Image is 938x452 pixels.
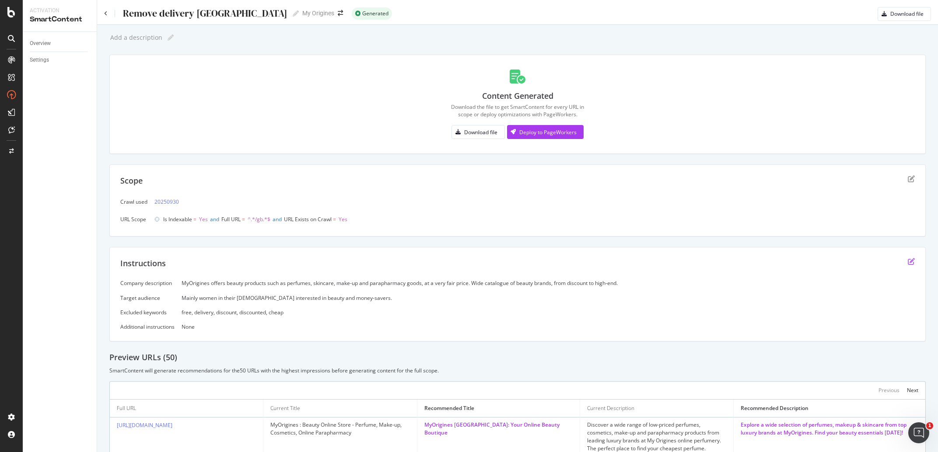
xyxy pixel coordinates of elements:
[338,10,343,16] div: arrow-right-arrow-left
[451,125,505,139] button: Download file
[907,386,918,394] div: Next
[109,352,926,363] div: Preview URLs ( 50 )
[109,34,162,41] div: Add a description
[741,404,808,412] div: Recommended Description
[120,279,175,287] div: Company description
[908,258,915,265] div: edit
[451,103,584,118] div: Download the file to get SmartContent for every URL in scope or deploy optimizations with PageWor...
[154,197,179,206] a: 20250930
[362,11,388,16] span: Generated
[30,39,51,48] div: Overview
[30,56,91,65] a: Settings
[168,35,174,41] i: Edit report name
[120,216,147,223] div: URL Scope
[117,404,136,412] div: Full URL
[273,216,282,223] span: and
[293,10,299,17] i: Edit report name
[210,216,219,223] span: and
[878,385,899,396] button: Previous
[182,279,915,287] div: MyOrigines offers beauty products such as perfumes, skincare, make-up and parapharmacy goods, at ...
[109,367,926,374] div: SmartContent will generate recommendations for the 50 URLs with the highest impressions before ge...
[908,175,915,182] div: edit
[182,309,915,316] div: free, delivery, discount, discounted, cheap
[104,11,108,16] a: Click to go back
[302,9,334,17] div: My Origines
[907,385,918,396] button: Next
[182,323,915,330] div: None
[587,404,634,412] div: Current Description
[284,216,332,223] span: URL Exists on Crawl
[878,386,899,394] div: Previous
[482,90,553,102] div: Content Generated
[519,129,577,136] div: Deploy to PageWorkers
[270,421,409,437] div: MyOrigines : Beauty Online Store - Perfume, Make-up, Cosmetics, Online Parapharmacy
[333,216,336,223] span: =
[120,294,175,302] div: Target audience
[120,309,175,316] div: Excluded keywords
[221,216,241,223] span: Full URL
[352,7,392,20] div: success label
[507,125,584,139] button: Deploy to PageWorkers
[117,421,172,429] a: [URL][DOMAIN_NAME]
[30,56,49,65] div: Settings
[890,10,924,17] div: Download file
[120,323,175,330] div: Additional instructions
[30,7,90,14] div: Activation
[120,175,143,187] div: Scope
[878,7,931,21] button: Download file
[339,216,347,223] span: Yes
[120,198,147,205] div: Crawl used
[120,258,166,269] div: Instructions
[464,129,497,136] div: Download file
[30,14,90,24] div: SmartContent
[163,216,192,223] span: Is Indexable
[30,39,91,48] a: Overview
[122,8,287,19] div: Remove delivery [GEOGRAPHIC_DATA]
[199,216,208,223] span: Yes
[926,422,933,429] span: 1
[242,216,245,223] span: =
[182,294,915,302] div: Mainly women in their [DEMOGRAPHIC_DATA] interested in beauty and money-savers.
[193,216,196,223] span: =
[424,404,474,412] div: Recommended Title
[741,421,918,437] div: Explore a wide selection of perfumes, makeup & skincare from top luxury brands at MyOrigines. Fin...
[270,404,300,412] div: Current Title
[424,421,573,437] div: MyOrigines [GEOGRAPHIC_DATA]: Your Online Beauty Boutique
[908,422,929,443] iframe: Intercom live chat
